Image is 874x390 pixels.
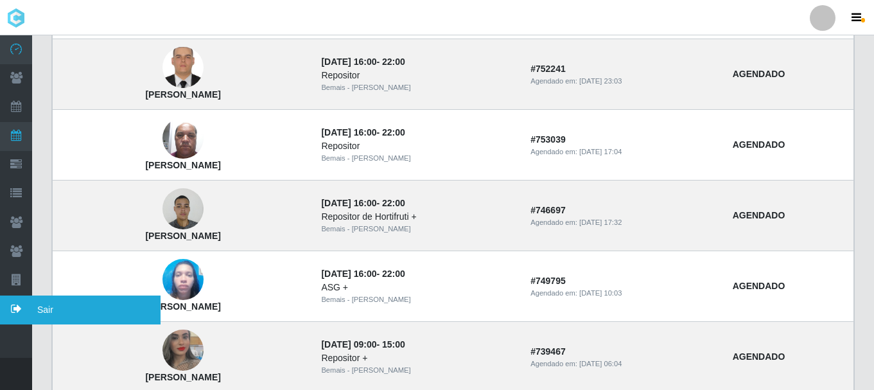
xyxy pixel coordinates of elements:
img: Clodoaldo da silva [162,111,204,166]
img: Pedro Gomes De Assis Neto [162,182,204,236]
time: [DATE] 16:00 [321,57,376,67]
strong: [PERSON_NAME] [145,231,220,241]
div: Agendado em: [530,359,717,369]
img: Miriam Daniela de Lima [162,314,204,387]
time: [DATE] 10:03 [579,289,622,297]
div: Bemais - [PERSON_NAME] [321,224,515,235]
div: Bemais - [PERSON_NAME] [321,153,515,164]
time: [DATE] 23:03 [579,77,622,85]
img: Ewerton florencio dos santos [162,40,204,95]
strong: - [321,339,405,350]
time: 22:00 [382,57,405,67]
div: Agendado em: [530,76,717,87]
strong: [PERSON_NAME] [145,301,220,312]
time: [DATE] 16:00 [321,198,376,208]
div: Repositor [321,139,515,153]
time: [DATE] 16:00 [321,127,376,137]
time: 22:00 [382,269,405,279]
div: Repositor de Hortifruti + [321,210,515,224]
strong: - [321,127,405,137]
time: [DATE] 17:32 [579,218,622,226]
strong: [PERSON_NAME] [145,160,220,170]
div: Agendado em: [530,288,717,299]
div: Bemais - [PERSON_NAME] [321,82,515,93]
strong: AGENDADO [733,69,785,79]
strong: # 749795 [530,276,566,286]
div: Agendado em: [530,146,717,157]
strong: AGENDADO [733,139,785,150]
time: 22:00 [382,127,405,137]
strong: AGENDADO [733,210,785,220]
div: Agendado em: [530,217,717,228]
time: [DATE] 09:00 [321,339,376,350]
strong: # 739467 [530,346,566,357]
time: [DATE] 06:04 [579,360,622,368]
time: 22:00 [382,198,405,208]
strong: # 752241 [530,64,566,74]
strong: - [321,57,405,67]
time: 15:00 [382,339,405,350]
strong: [PERSON_NAME] [145,372,220,382]
strong: # 746697 [530,205,566,215]
div: ASG + [321,281,515,294]
strong: AGENDADO [733,281,785,291]
img: Thalyta Vieira dos Santos [162,253,204,307]
div: Bemais - [PERSON_NAME] [321,365,515,376]
time: [DATE] 17:04 [579,148,622,155]
img: CoreUI Logo [6,8,26,28]
strong: [PERSON_NAME] [145,89,220,100]
strong: - [321,198,405,208]
div: Bemais - [PERSON_NAME] [321,294,515,305]
time: [DATE] 16:00 [321,269,376,279]
strong: AGENDADO [733,351,785,362]
strong: - [321,269,405,279]
strong: # 753039 [530,134,566,145]
div: Repositor [321,69,515,82]
div: Repositor + [321,351,515,365]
